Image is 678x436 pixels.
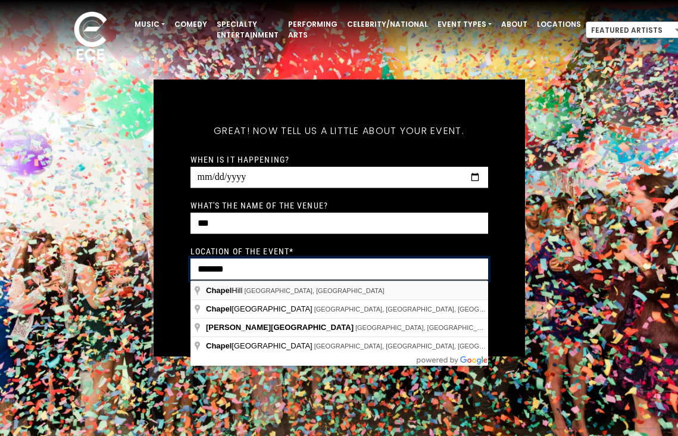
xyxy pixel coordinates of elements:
a: Music [130,14,170,35]
span: [GEOGRAPHIC_DATA], [GEOGRAPHIC_DATA], [GEOGRAPHIC_DATA] [355,324,567,331]
span: Hill [206,286,244,295]
label: What's the name of the venue? [190,200,328,211]
h5: Great! Now tell us a little about your event. [190,110,488,152]
a: Comedy [170,14,212,35]
span: Chapel [206,341,232,350]
a: Event Types [433,14,496,35]
span: Chapel [206,286,232,295]
img: ece_new_logo_whitev2-1.png [61,8,120,66]
a: Celebrity/National [342,14,433,35]
span: [GEOGRAPHIC_DATA], [GEOGRAPHIC_DATA], [GEOGRAPHIC_DATA] [314,342,526,350]
a: Specialty Entertainment [212,14,283,45]
label: When is it happening? [190,154,290,165]
span: [GEOGRAPHIC_DATA] [206,341,314,350]
label: Location of the event [190,246,294,257]
a: Performing Arts [283,14,342,45]
span: [GEOGRAPHIC_DATA], [GEOGRAPHIC_DATA], [GEOGRAPHIC_DATA] [314,306,526,313]
a: Locations [532,14,586,35]
a: About [496,14,532,35]
span: Chapel [206,304,232,313]
span: [GEOGRAPHIC_DATA], [GEOGRAPHIC_DATA] [244,287,384,294]
span: [PERSON_NAME][GEOGRAPHIC_DATA] [206,323,354,332]
span: [GEOGRAPHIC_DATA] [206,304,314,313]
